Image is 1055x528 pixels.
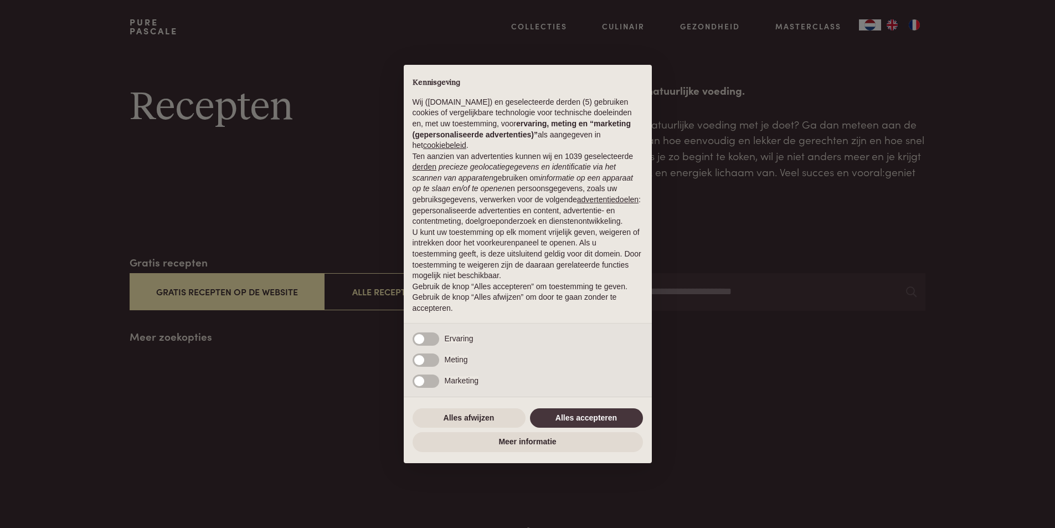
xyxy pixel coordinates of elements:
[413,162,437,173] button: derden
[413,162,616,182] em: precieze geolocatiegegevens en identificatie via het scannen van apparaten
[413,119,631,139] strong: ervaring, meting en “marketing (gepersonaliseerde advertenties)”
[413,227,643,281] p: U kunt uw toestemming op elk moment vrijelijk geven, weigeren of intrekken door het voorkeurenpan...
[413,151,643,227] p: Ten aanzien van advertenties kunnen wij en 1039 geselecteerde gebruiken om en persoonsgegevens, z...
[445,355,468,364] span: Meting
[413,78,643,88] h2: Kennisgeving
[413,408,526,428] button: Alles afwijzen
[577,194,639,206] button: advertentiedoelen
[413,281,643,314] p: Gebruik de knop “Alles accepteren” om toestemming te geven. Gebruik de knop “Alles afwijzen” om d...
[413,173,634,193] em: informatie op een apparaat op te slaan en/of te openen
[413,97,643,151] p: Wij ([DOMAIN_NAME]) en geselecteerde derden (5) gebruiken cookies of vergelijkbare technologie vo...
[445,376,478,385] span: Marketing
[413,432,643,452] button: Meer informatie
[423,141,466,150] a: cookiebeleid
[530,408,643,428] button: Alles accepteren
[445,334,474,343] span: Ervaring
